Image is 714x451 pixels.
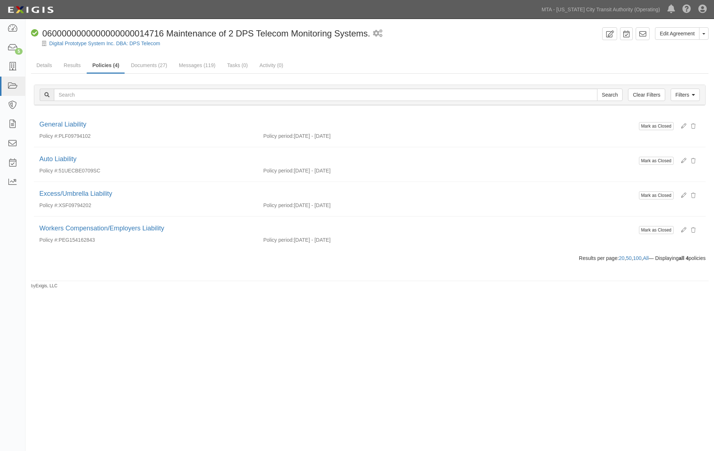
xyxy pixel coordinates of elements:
i: Help Center - Complianz [682,5,691,14]
p: Policy #: [39,132,59,140]
div: [DATE] - [DATE] [258,236,706,244]
a: All [643,255,649,261]
a: Documents (27) [125,58,173,73]
p: Policy #: [39,202,59,209]
input: Search [597,89,623,101]
button: Mark as Closed [639,157,674,165]
a: 20 [619,255,625,261]
a: Activity (0) [254,58,289,73]
a: Edit policy [676,122,686,129]
a: Clear Filters [628,89,665,101]
a: Edit Agreement [655,27,699,40]
a: Details [31,58,58,73]
a: Excess/Umbrella Liability [39,190,112,197]
p: Policy period: [263,202,294,209]
div: 0600000000000000000014716 Maintenance of 2 DPS Telecom Monitoring Systems. [31,27,370,40]
div: 5 [15,48,23,55]
p: Policy period: [263,132,294,140]
a: Exigis, LLC [36,283,58,288]
a: 100 [633,255,642,261]
button: Mark as Closed [639,226,674,234]
a: Edit policy [676,226,686,233]
div: 51UECBE0709SC [34,167,258,174]
p: Policy #: [39,167,59,174]
div: [DATE] - [DATE] [258,132,706,140]
div: [DATE] - [DATE] [258,202,706,209]
div: XSF09794202 [34,202,258,209]
i: Compliant [31,30,39,37]
div: PEG154162843 [34,236,258,244]
a: Edit policy [676,191,686,199]
div: Results per page: , , , — Displaying policies [28,254,711,262]
a: Policies (4) [87,58,125,74]
input: Search [54,89,597,101]
button: Delete Policy [686,189,700,202]
button: Mark as Closed [639,122,674,130]
a: Digital Prototype System Inc. DBA: DPS Telecom [49,40,160,46]
a: Filters [671,89,700,101]
a: General Liability [39,121,86,128]
i: 1 scheduled workflow [373,30,382,38]
a: Auto Liability [39,155,76,163]
a: Workers Compensation/Employers Liability [39,225,164,232]
div: PLF09794102 [34,132,258,140]
small: by [31,283,58,289]
a: 50 [626,255,632,261]
a: Results [58,58,86,73]
button: Delete Policy [686,120,700,132]
b: all 4 [679,255,688,261]
p: Policy #: [39,236,59,244]
span: 0600000000000000000014716 Maintenance of 2 DPS Telecom Monitoring Systems. [42,28,370,38]
p: Policy period: [263,167,294,174]
div: [DATE] - [DATE] [258,167,706,174]
button: Delete Policy [686,155,700,167]
a: Edit policy [676,157,686,164]
button: Delete Policy [686,224,700,236]
a: MTA - [US_STATE] City Transit Authority (Operating) [538,2,664,17]
button: Mark as Closed [639,191,674,199]
a: Messages (119) [173,58,221,73]
img: logo-5460c22ac91f19d4615b14bd174203de0afe785f0fc80cf4dbbc73dc1793850b.png [5,3,56,16]
a: Tasks (0) [221,58,253,73]
p: Policy period: [263,236,294,244]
